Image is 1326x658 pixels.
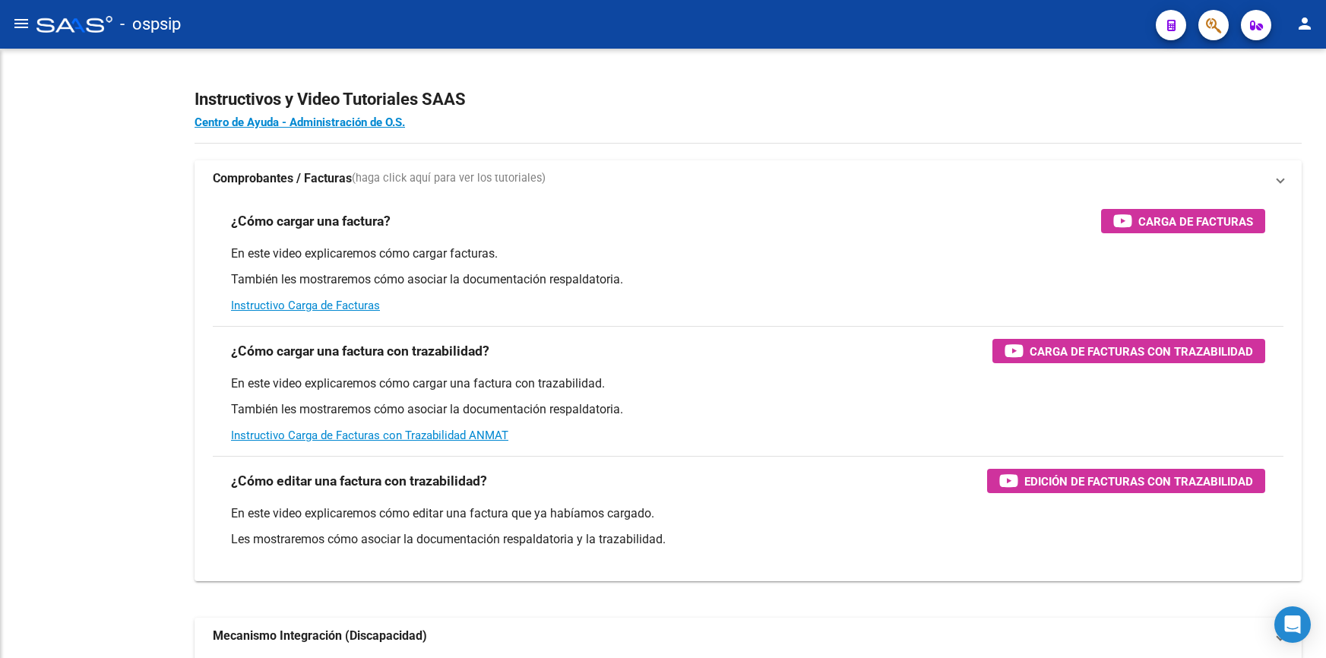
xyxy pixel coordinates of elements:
p: En este video explicaremos cómo editar una factura que ya habíamos cargado. [231,505,1265,522]
p: Les mostraremos cómo asociar la documentación respaldatoria y la trazabilidad. [231,531,1265,548]
button: Carga de Facturas [1101,209,1265,233]
h3: ¿Cómo cargar una factura? [231,210,391,232]
a: Instructivo Carga de Facturas [231,299,380,312]
p: También les mostraremos cómo asociar la documentación respaldatoria. [231,271,1265,288]
div: Comprobantes / Facturas(haga click aquí para ver los tutoriales) [195,197,1302,581]
div: Open Intercom Messenger [1274,606,1311,643]
h3: ¿Cómo editar una factura con trazabilidad? [231,470,487,492]
h3: ¿Cómo cargar una factura con trazabilidad? [231,340,489,362]
strong: Comprobantes / Facturas [213,170,352,187]
button: Carga de Facturas con Trazabilidad [992,339,1265,363]
button: Edición de Facturas con Trazabilidad [987,469,1265,493]
span: Carga de Facturas [1138,212,1253,231]
p: En este video explicaremos cómo cargar facturas. [231,245,1265,262]
mat-icon: menu [12,14,30,33]
p: También les mostraremos cómo asociar la documentación respaldatoria. [231,401,1265,418]
span: - ospsip [120,8,181,41]
mat-expansion-panel-header: Comprobantes / Facturas(haga click aquí para ver los tutoriales) [195,160,1302,197]
p: En este video explicaremos cómo cargar una factura con trazabilidad. [231,375,1265,392]
mat-icon: person [1296,14,1314,33]
a: Centro de Ayuda - Administración de O.S. [195,115,405,129]
span: Carga de Facturas con Trazabilidad [1030,342,1253,361]
strong: Mecanismo Integración (Discapacidad) [213,628,427,644]
mat-expansion-panel-header: Mecanismo Integración (Discapacidad) [195,618,1302,654]
span: Edición de Facturas con Trazabilidad [1024,472,1253,491]
span: (haga click aquí para ver los tutoriales) [352,170,546,187]
a: Instructivo Carga de Facturas con Trazabilidad ANMAT [231,429,508,442]
h2: Instructivos y Video Tutoriales SAAS [195,85,1302,114]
